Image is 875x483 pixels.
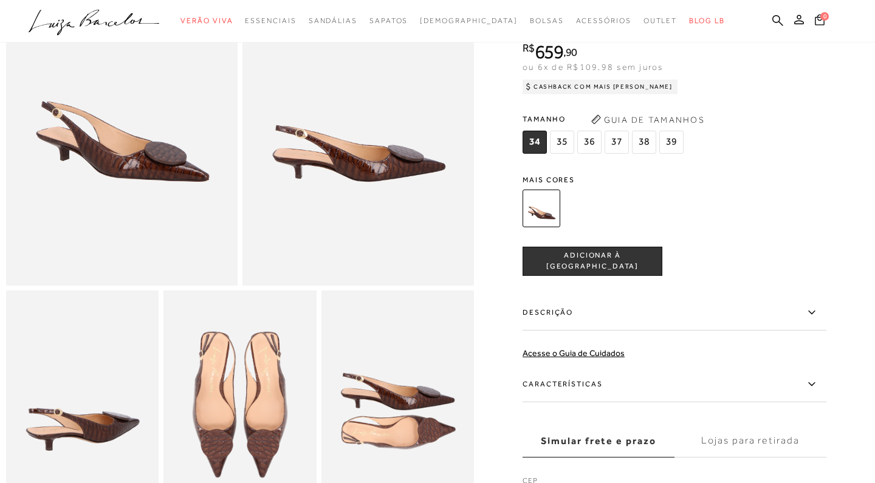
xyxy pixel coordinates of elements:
span: 37 [605,130,629,153]
span: 35 [550,130,574,153]
button: 0 [811,13,828,30]
span: 39 [659,130,684,153]
span: Essenciais [245,16,296,25]
span: 0 [820,12,829,21]
button: Guia de Tamanhos [587,109,709,129]
span: Acessórios [576,16,631,25]
div: Cashback com Mais [PERSON_NAME] [523,79,678,94]
label: Simular frete e prazo [523,424,674,457]
span: 38 [632,130,656,153]
span: Tamanho [523,109,687,128]
img: SCARPIN SLINGBACK EM VERNIZ CROCO CAFÉ COM SALTO BAIXO [523,189,560,227]
span: 36 [577,130,602,153]
span: BLOG LB [689,16,724,25]
label: Lojas para retirada [674,424,826,457]
label: Descrição [523,295,826,330]
span: [DEMOGRAPHIC_DATA] [420,16,518,25]
span: Sapatos [369,16,408,25]
span: 90 [566,45,577,58]
span: ou 6x de R$109,98 sem juros [523,62,663,72]
a: categoryNavScreenReaderText [245,10,296,32]
i: R$ [523,42,535,53]
span: Mais cores [523,176,826,183]
span: 34 [523,130,547,153]
button: ADICIONAR À [GEOGRAPHIC_DATA] [523,246,662,275]
span: Outlet [643,16,678,25]
a: Acesse o Guia de Cuidados [523,348,625,357]
a: categoryNavScreenReaderText [309,10,357,32]
span: Bolsas [530,16,564,25]
a: noSubCategoriesText [420,10,518,32]
a: categoryNavScreenReaderText [530,10,564,32]
i: , [563,46,577,57]
a: categoryNavScreenReaderText [643,10,678,32]
span: Verão Viva [180,16,233,25]
span: 659 [535,41,563,63]
label: Características [523,366,826,402]
a: categoryNavScreenReaderText [369,10,408,32]
a: categoryNavScreenReaderText [180,10,233,32]
a: BLOG LB [689,10,724,32]
span: ADICIONAR À [GEOGRAPHIC_DATA] [523,250,662,272]
span: Sandálias [309,16,357,25]
a: categoryNavScreenReaderText [576,10,631,32]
